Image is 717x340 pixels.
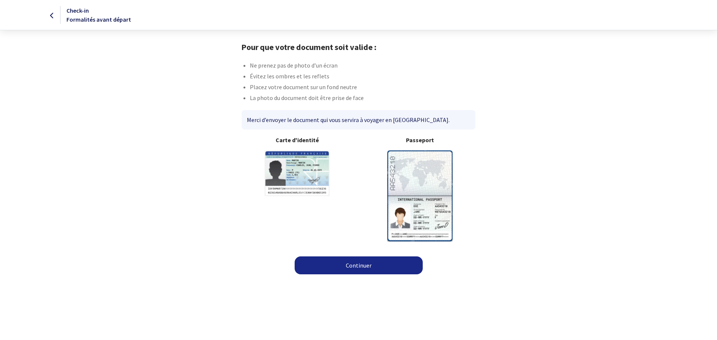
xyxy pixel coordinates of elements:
li: Évitez les ombres et les reflets [250,72,475,82]
h1: Pour que votre document soit valide : [241,42,475,52]
li: La photo du document doit être prise de face [250,93,475,104]
img: illuPasseport.svg [387,150,453,241]
b: Passeport [364,135,475,144]
img: illuCNI.svg [264,150,330,196]
span: Check-in Formalités avant départ [66,7,131,23]
div: Merci d’envoyer le document qui vous servira à voyager en [GEOGRAPHIC_DATA]. [242,110,475,130]
li: Ne prenez pas de photo d’un écran [250,61,475,72]
a: Continuer [295,256,423,274]
b: Carte d'identité [242,135,353,144]
li: Placez votre document sur un fond neutre [250,82,475,93]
